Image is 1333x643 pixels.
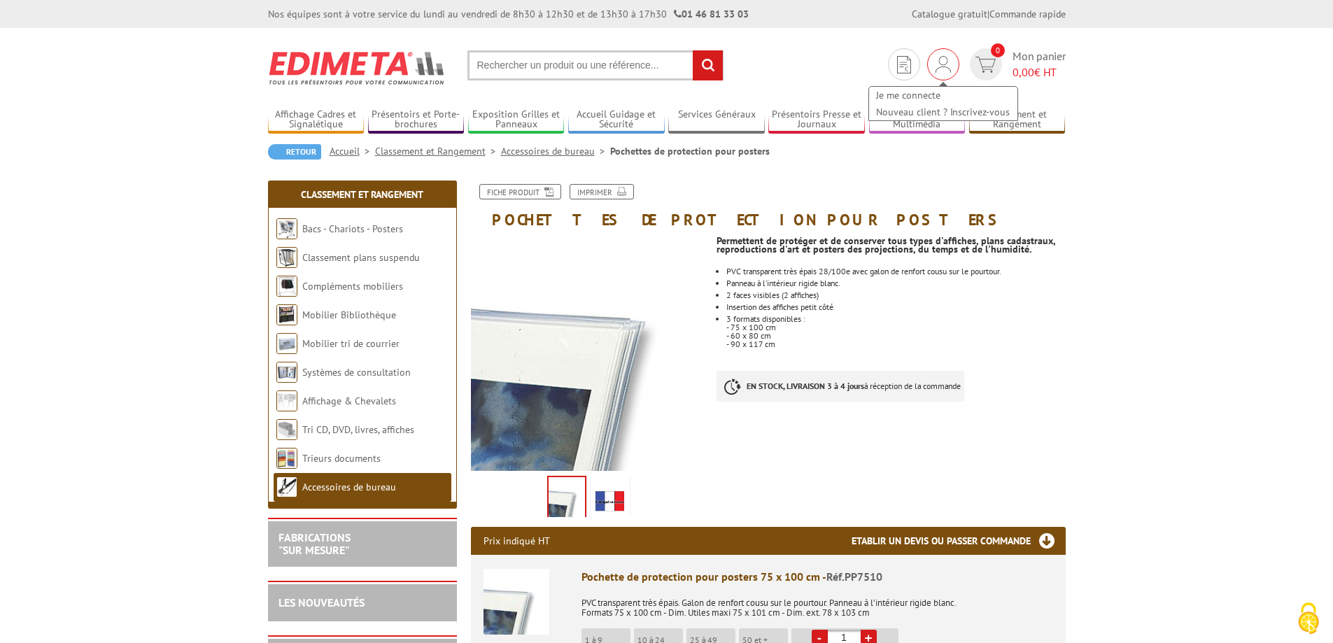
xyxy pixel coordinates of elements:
img: Mobilier Bibliothèque [276,304,297,325]
a: Classement et Rangement [301,188,423,201]
a: Systèmes de consultation [302,366,411,379]
img: edimeta_produit_fabrique_en_france.jpg [593,479,627,522]
span: Réf.PP7510 [826,570,882,584]
a: Services Généraux [668,108,765,132]
a: Affichage Cadres et Signalétique [268,108,365,132]
a: Accessoires de bureau [302,481,396,493]
a: LES NOUVEAUTÉS [278,595,365,609]
img: pp7510_pochettes_de_protection_pour_posters_75x100cm.jpg [471,235,707,471]
a: Catalogue gratuit [912,8,987,20]
img: Edimeta [268,42,446,94]
a: Imprimer [570,184,634,199]
input: Rechercher un produit ou une référence... [467,50,724,80]
img: pp7510_pochettes_de_protection_pour_posters_75x100cm.jpg [549,477,585,521]
img: Pochette de protection pour posters 75 x 100 cm [484,569,549,635]
button: Cookies (fenêtre modale) [1284,595,1333,643]
div: Je me connecte Nouveau client ? Inscrivez-vous [927,48,959,80]
strong: 01 46 81 33 03 [674,8,749,20]
a: Classement plans suspendu [302,251,420,264]
a: Je me connecte [869,87,1017,104]
p: à réception de la commande [717,371,964,402]
a: FABRICATIONS"Sur Mesure" [278,530,351,557]
img: Compléments mobiliers [276,276,297,297]
a: Accessoires de bureau [501,145,610,157]
img: Classement plans suspendu [276,247,297,268]
span: Mon panier [1013,48,1066,80]
a: Mobilier Bibliothèque [302,309,396,321]
a: Accueil Guidage et Sécurité [568,108,665,132]
a: Retour [268,144,321,160]
a: Accueil [330,145,375,157]
a: Compléments mobiliers [302,280,403,292]
span: 0 [991,43,1005,57]
li: Insertion des affiches petit côté [726,303,1065,311]
div: Pochette de protection pour posters 75 x 100 cm - [581,569,1053,585]
a: Mobilier tri de courrier [302,337,400,350]
a: Classement et Rangement [375,145,501,157]
div: Nos équipes sont à votre service du lundi au vendredi de 8h30 à 12h30 et de 13h30 à 17h30 [268,7,749,21]
input: rechercher [693,50,723,80]
a: Trieurs documents [302,452,381,465]
img: Tri CD, DVD, livres, affiches [276,419,297,440]
span: € HT [1013,64,1066,80]
div: - 60 x 80 cm [726,332,1065,340]
img: Cookies (fenêtre modale) [1291,601,1326,636]
span: 0,00 [1013,65,1034,79]
img: Mobilier tri de courrier [276,333,297,354]
img: devis rapide [897,56,911,73]
a: Nouveau client ? Inscrivez-vous [869,104,1017,120]
li: PVC transparent très épais 28/100e avec galon de renfort cousu sur le pourtour. [726,267,1065,276]
strong: Permettent de protéger et de conserver tous types d'affiches, plans cadastraux, reproductions d'a... [717,234,1055,255]
p: Prix indiqué HT [484,527,550,555]
img: devis rapide [975,57,996,73]
a: Présentoirs et Porte-brochures [368,108,465,132]
img: devis rapide [936,56,951,73]
li: Panneau à l’intérieur rigide blanc. [726,279,1065,288]
div: - 90 x 117 cm [726,340,1065,348]
div: - 75 x 100 cm [726,323,1065,332]
img: Trieurs documents [276,448,297,469]
a: Affichage & Chevalets [302,395,396,407]
strong: EN STOCK, LIVRAISON 3 à 4 jours [747,381,864,391]
a: Commande rapide [989,8,1066,20]
img: Affichage & Chevalets [276,390,297,411]
div: | [912,7,1066,21]
a: Fiche produit [479,184,561,199]
img: Systèmes de consultation [276,362,297,383]
img: Accessoires de bureau [276,476,297,497]
a: Bacs - Chariots - Posters [302,222,403,235]
h3: Etablir un devis ou passer commande [852,527,1066,555]
li: Pochettes de protection pour posters [610,144,770,158]
p: PVC transparent très épais. Galon de renfort cousu sur le pourtour. Panneau à l’intérieur rigide ... [581,588,1053,618]
a: Tri CD, DVD, livres, affiches [302,423,414,436]
p: 2 faces visibles (2 affiches) [726,291,1065,299]
div: 3 formats disponibles : [726,315,1065,323]
a: Présentoirs Presse et Journaux [768,108,865,132]
a: Exposition Grilles et Panneaux [468,108,565,132]
a: devis rapide 0 Mon panier 0,00€ HT [966,48,1066,80]
img: Bacs - Chariots - Posters [276,218,297,239]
